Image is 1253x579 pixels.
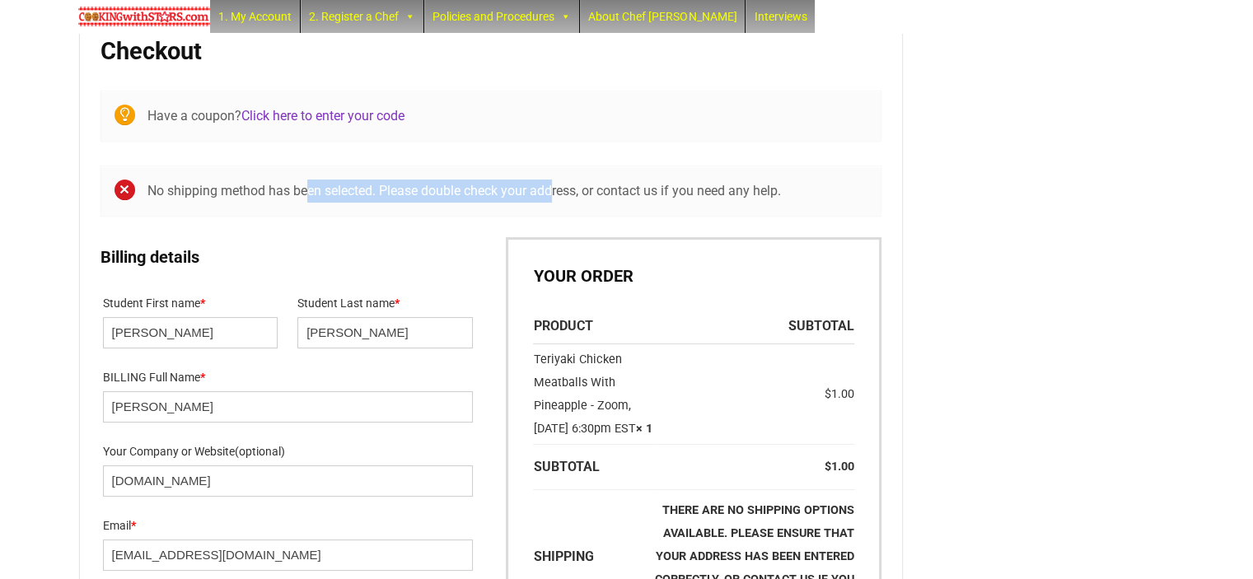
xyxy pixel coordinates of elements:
[241,108,404,124] a: Enter your coupon code
[635,422,652,436] strong: × 1
[101,245,475,268] h3: Billing details
[653,308,853,344] th: Subtotal
[825,460,854,474] bdi: 1.00
[101,37,881,65] h1: Checkout
[825,387,831,401] span: $
[825,460,831,474] span: $
[101,91,881,142] div: Have a coupon?
[103,440,473,465] label: Your Company or Website
[147,180,867,203] li: No shipping method has been selected. Please double check your address, or contact us if you need...
[297,292,472,317] label: Student Last name
[235,445,285,458] span: (optional)
[533,445,653,490] th: Subtotal
[533,308,653,344] th: Product
[533,264,853,287] h3: Your order
[103,514,473,539] label: Email
[825,387,854,401] bdi: 1.00
[103,292,278,317] label: Student First name
[533,344,653,445] td: Teriyaki Chicken Meatballs With Pineapple - Zoom, [DATE] 6:30pm EST
[103,366,473,391] label: BILLING Full Name
[78,7,210,26] img: Chef Paula's Cooking With Stars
